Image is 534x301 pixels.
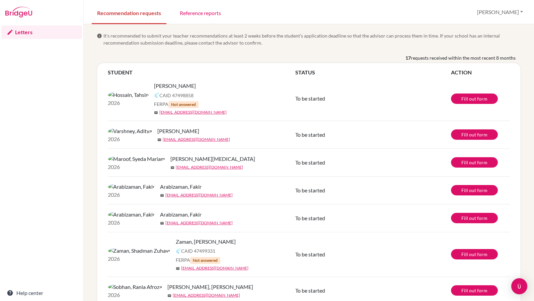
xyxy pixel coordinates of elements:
a: Help center [1,286,82,300]
th: STATUS [295,68,451,76]
img: Zaman, Shadman Zuhayr [108,247,170,255]
span: Not answered [190,257,220,264]
a: Fill out form [451,157,498,168]
div: Open Intercom Messenger [511,278,527,294]
span: [PERSON_NAME] [154,82,196,90]
p: 2026 [108,291,162,299]
span: To be started [295,131,325,138]
span: FERPA [154,101,199,108]
a: [EMAIL_ADDRESS][DOMAIN_NAME] [181,265,248,271]
img: Varshney, Aditya [108,127,152,135]
b: 17 [405,54,411,61]
img: Common App logo [154,93,159,98]
span: [PERSON_NAME] [157,127,199,135]
a: Fill out form [451,213,498,223]
img: Bridge-U [5,7,32,17]
p: 2026 [108,99,149,107]
img: Arabizaman, Fakir [108,210,155,219]
span: info [97,33,102,39]
a: [EMAIL_ADDRESS][DOMAIN_NAME] [159,109,227,115]
span: [PERSON_NAME][MEDICAL_DATA] [170,155,255,163]
span: To be started [295,251,325,257]
a: Reference reports [174,1,226,24]
span: Arabizaman, Fakir [160,210,202,219]
span: To be started [295,159,325,166]
span: To be started [295,215,325,221]
span: mail [157,138,161,142]
a: Fill out form [451,285,498,296]
a: [EMAIL_ADDRESS][DOMAIN_NAME] [163,136,230,142]
span: Arabizaman, Fakir [160,183,202,191]
button: [PERSON_NAME] [474,6,526,18]
span: [PERSON_NAME], [PERSON_NAME] [167,283,253,291]
a: Recommendation requests [92,1,166,24]
a: [EMAIL_ADDRESS][DOMAIN_NAME] [165,192,233,198]
p: 2026 [108,219,155,227]
span: FERPA [176,256,220,264]
a: [EMAIL_ADDRESS][DOMAIN_NAME] [165,220,233,226]
span: mail [160,221,164,225]
p: 2026 [108,255,170,263]
th: STUDENT [108,68,295,76]
a: Fill out form [451,129,498,140]
span: mail [170,166,174,170]
img: Common App logo [176,248,181,254]
span: To be started [295,187,325,193]
span: mail [176,266,180,270]
span: To be started [295,287,325,294]
img: Arabizaman, Fakir [108,183,155,191]
span: CAID 47499331 [181,247,215,254]
th: ACTION [451,68,510,76]
span: mail [160,193,164,197]
img: Maroof, Syeda Mariam [108,155,165,163]
span: mail [167,294,171,298]
a: Letters [1,25,82,39]
p: 2026 [108,135,152,143]
span: To be started [295,95,325,102]
a: Fill out form [451,185,498,195]
a: [EMAIL_ADDRESS][DOMAIN_NAME] [173,292,240,298]
span: CAID 47498858 [159,92,194,99]
span: It’s recommended to submit your teacher recommendations at least 2 weeks before the student’s app... [103,32,521,46]
a: Fill out form [451,94,498,104]
span: requests received within the most recent 8 months [411,54,516,61]
a: [EMAIL_ADDRESS][DOMAIN_NAME] [176,164,243,170]
span: Zaman, [PERSON_NAME] [176,238,236,246]
span: mail [154,111,158,115]
span: Not answered [168,101,199,108]
p: 2026 [108,163,165,171]
a: Fill out form [451,249,498,259]
img: Sobhan, Rania Afroza [108,283,162,291]
img: Hossain, Tahsin [108,91,149,99]
p: 2026 [108,191,155,199]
